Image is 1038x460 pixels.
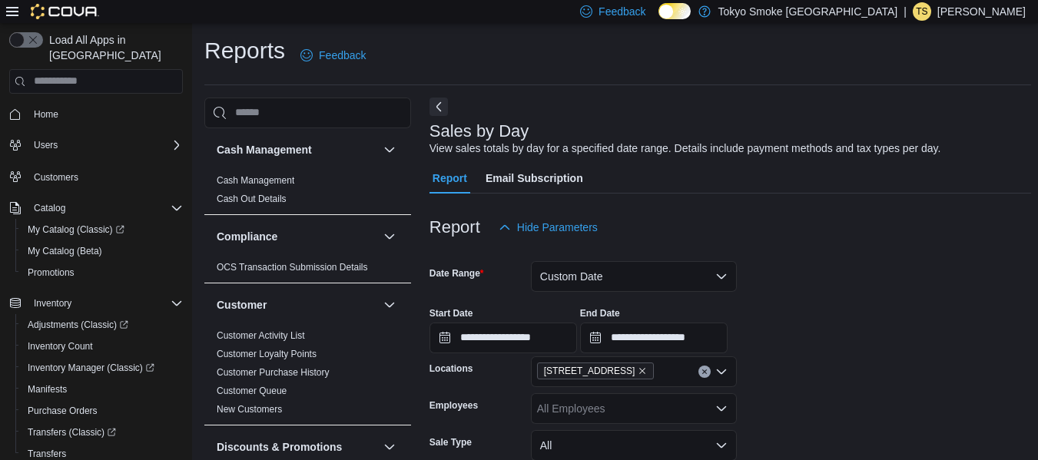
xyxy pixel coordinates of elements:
input: Press the down key to open a popover containing a calendar. [429,323,577,353]
span: My Catalog (Beta) [22,242,183,260]
label: End Date [580,307,620,319]
h3: Sales by Day [429,122,529,141]
button: Inventory Count [15,336,189,357]
a: My Catalog (Beta) [22,242,108,260]
a: Adjustments (Classic) [15,314,189,336]
span: Transfers (Classic) [28,426,116,438]
span: Inventory [34,297,71,309]
img: Cova [31,4,99,19]
span: Feedback [599,4,645,19]
button: Discounts & Promotions [217,439,377,455]
span: Manifests [22,380,183,399]
label: Date Range [429,267,484,280]
a: Feedback [294,40,372,71]
a: Customer Queue [217,386,287,396]
span: Transfers [28,448,66,460]
span: Promotions [22,263,183,282]
button: Open list of options [715,402,728,415]
span: Adjustments (Classic) [28,319,128,331]
a: Customers [28,168,85,187]
span: My Catalog (Classic) [22,220,183,239]
button: Cash Management [380,141,399,159]
a: Inventory Manager (Classic) [15,357,189,379]
button: My Catalog (Beta) [15,240,189,262]
a: Customer Purchase History [217,367,330,378]
a: Inventory Count [22,337,99,356]
span: Inventory Manager (Classic) [28,362,154,374]
span: Customers [28,167,183,186]
span: Users [28,136,183,154]
span: Purchase Orders [22,402,183,420]
span: Dark Mode [658,19,659,20]
h3: Discounts & Promotions [217,439,342,455]
button: Promotions [15,262,189,283]
button: Purchase Orders [15,400,189,422]
span: Email Subscription [486,163,583,194]
button: Catalog [3,197,189,219]
a: Cash Out Details [217,194,287,204]
span: Customer Purchase History [217,366,330,379]
a: Adjustments (Classic) [22,316,134,334]
div: Customer [204,326,411,425]
span: Transfers (Classic) [22,423,183,442]
a: OCS Transaction Submission Details [217,262,368,273]
button: Customers [3,165,189,187]
label: Locations [429,362,473,375]
h3: Cash Management [217,142,312,157]
button: Customer [217,297,377,313]
p: Tokyo Smoke [GEOGRAPHIC_DATA] [718,2,898,21]
button: Manifests [15,379,189,400]
button: Customer [380,296,399,314]
span: Report [433,163,467,194]
label: Sale Type [429,436,472,448]
a: My Catalog (Classic) [15,219,189,240]
a: Customer Loyalty Points [217,349,317,359]
button: Compliance [217,229,377,244]
div: Tyson Stansford [913,2,931,21]
span: New Customers [217,403,282,415]
label: Employees [429,399,478,412]
a: Transfers (Classic) [22,423,122,442]
h3: Customer [217,297,267,313]
span: Inventory Count [22,337,183,356]
span: Load All Apps in [GEOGRAPHIC_DATA] [43,32,183,63]
span: Customers [34,171,78,184]
div: Cash Management [204,171,411,214]
span: Catalog [28,199,183,217]
span: Home [34,108,58,121]
a: Promotions [22,263,81,282]
a: New Customers [217,404,282,415]
span: [STREET_ADDRESS] [544,363,635,379]
span: Inventory Manager (Classic) [22,359,183,377]
span: Promotions [28,266,75,279]
span: OCS Transaction Submission Details [217,261,368,273]
a: Home [28,105,65,124]
span: Home [28,104,183,124]
span: Manifests [28,383,67,395]
span: My Catalog (Beta) [28,245,102,257]
span: Customer Loyalty Points [217,348,317,360]
input: Press the down key to open a popover containing a calendar. [580,323,728,353]
button: Inventory [3,293,189,314]
button: Hide Parameters [492,212,604,243]
p: | [904,2,907,21]
button: Home [3,103,189,125]
span: Cash Management [217,174,294,187]
button: Custom Date [531,261,737,292]
span: Adjustments (Classic) [22,316,183,334]
a: Purchase Orders [22,402,104,420]
label: Start Date [429,307,473,319]
p: [PERSON_NAME] [937,2,1026,21]
span: Inventory Count [28,340,93,352]
span: Purchase Orders [28,405,98,417]
span: Customer Activity List [217,329,305,342]
h1: Reports [204,35,285,66]
button: Users [3,134,189,156]
button: Compliance [380,227,399,246]
button: Inventory [28,294,78,313]
a: Customer Activity List [217,330,305,341]
span: Inventory [28,294,183,313]
button: Discounts & Promotions [380,438,399,456]
span: TS [916,2,927,21]
button: Cash Management [217,142,377,157]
